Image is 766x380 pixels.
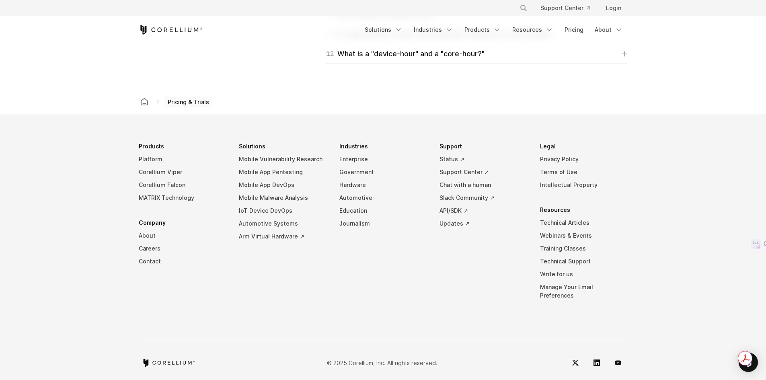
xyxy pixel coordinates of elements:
[540,153,628,166] a: Privacy Policy
[239,153,327,166] a: Mobile Vulnerability Research
[139,153,226,166] a: Platform
[139,229,226,242] a: About
[339,179,427,191] a: Hardware
[139,140,628,314] div: Navigation Menu
[510,1,628,15] div: Navigation Menu
[540,268,628,281] a: Write for us
[239,204,327,217] a: IoT Device DevOps
[360,23,407,37] a: Solutions
[439,217,527,230] a: Updates ↗
[239,179,327,191] a: Mobile App DevOps
[139,191,226,204] a: MATRIX Technology
[600,1,628,15] a: Login
[164,97,212,108] span: Pricing & Trials
[339,217,427,230] a: Journalism
[540,229,628,242] a: Webinars & Events
[137,96,152,107] a: Corellium home
[239,217,327,230] a: Automotive Systems
[142,359,195,367] a: Corellium home
[339,166,427,179] a: Government
[439,153,527,166] a: Status ↗
[540,166,628,179] a: Terms of Use
[540,216,628,229] a: Technical Articles
[239,166,327,179] a: Mobile App Pentesting
[139,179,226,191] a: Corellium Falcon
[540,179,628,191] a: Intellectual Property
[608,353,628,372] a: YouTube
[534,1,596,15] a: Support Center
[460,23,506,37] a: Products
[409,23,458,37] a: Industries
[326,48,627,60] a: 12What is a "device-hour" and a "core-hour?"
[439,191,527,204] a: Slack Community ↗
[339,204,427,217] a: Education
[439,166,527,179] a: Support Center ↗
[590,23,628,37] a: About
[540,255,628,268] a: Technical Support
[339,191,427,204] a: Automotive
[540,281,628,302] a: Manage Your Email Preferences
[239,230,327,243] a: Arm Virtual Hardware ↗
[326,48,334,60] span: 12
[326,48,485,60] div: What is a "device-hour" and a "core-hour?"
[507,23,558,37] a: Resources
[587,353,606,372] a: LinkedIn
[139,242,226,255] a: Careers
[516,1,531,15] button: Search
[360,23,628,37] div: Navigation Menu
[139,255,226,268] a: Contact
[439,204,527,217] a: API/SDK ↗
[339,153,427,166] a: Enterprise
[239,191,327,204] a: Mobile Malware Analysis
[566,353,585,372] a: Twitter
[139,166,226,179] a: Corellium Viper
[560,23,588,37] a: Pricing
[327,359,437,367] p: © 2025 Corellium, Inc. All rights reserved.
[439,179,527,191] a: Chat with a human
[540,242,628,255] a: Training Classes
[139,25,203,35] a: Corellium Home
